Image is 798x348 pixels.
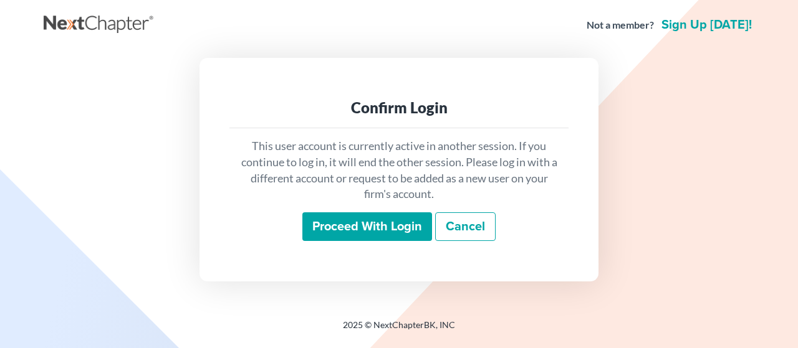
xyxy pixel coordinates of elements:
[587,18,654,32] strong: Not a member?
[239,138,559,202] p: This user account is currently active in another session. If you continue to log in, it will end ...
[435,212,496,241] a: Cancel
[44,319,754,341] div: 2025 © NextChapterBK, INC
[302,212,432,241] input: Proceed with login
[239,98,559,118] div: Confirm Login
[659,19,754,31] a: Sign up [DATE]!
